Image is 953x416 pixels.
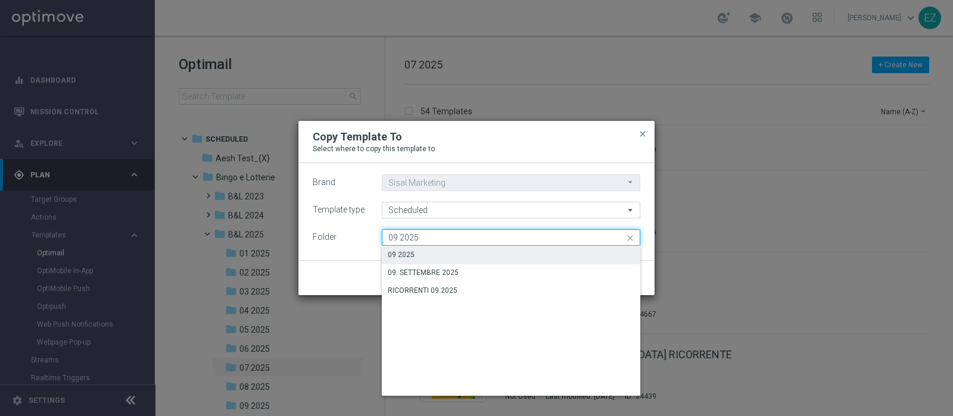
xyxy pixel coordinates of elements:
[313,177,335,187] label: Brand
[625,175,637,190] i: arrow_drop_down
[313,205,365,215] label: Template type
[625,230,637,246] i: close
[313,232,337,242] label: Folder
[382,246,640,264] div: Press SPACE to select this row.
[382,282,640,300] div: Press SPACE to select this row.
[388,285,457,296] div: RICORRENTI 09.2025
[382,264,640,282] div: Press SPACE to select this row.
[388,249,415,260] div: 09 2025
[625,202,637,218] i: arrow_drop_down
[313,144,640,154] p: Select where to copy this template to
[388,267,459,278] div: 09. SETTEMBRE 2025
[382,229,640,246] input: Quick find
[638,129,647,139] span: close
[313,130,402,144] h2: Copy Template To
